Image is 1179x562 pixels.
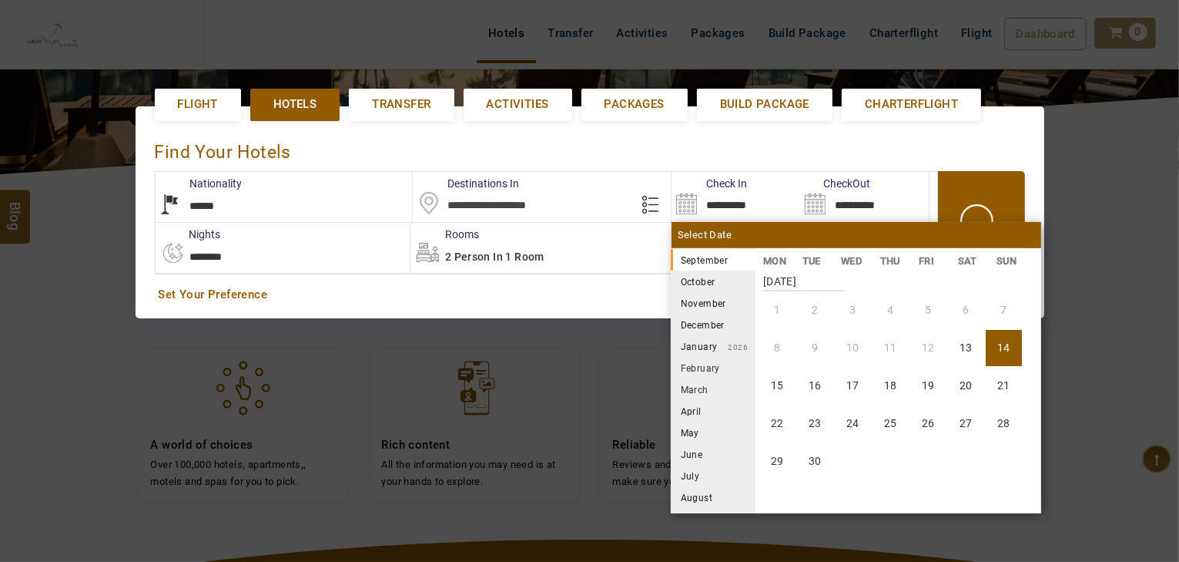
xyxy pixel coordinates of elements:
li: Saturday, 20 September 2025 [948,368,984,404]
div: Select Date [672,222,1041,248]
input: Search [672,172,800,222]
li: May [671,422,755,443]
li: October [671,271,755,292]
li: January [671,335,755,357]
a: Packages [581,89,688,120]
a: Flight [155,89,241,120]
li: Tuesday, 16 September 2025 [797,368,833,404]
span: Activities [487,96,549,113]
li: Thursday, 25 September 2025 [873,406,909,442]
label: Check In [672,176,747,191]
li: MON [755,253,795,269]
label: CheckOut [800,176,870,191]
li: TUE [794,253,833,269]
li: Friday, 19 September 2025 [910,368,946,404]
span: Build Package [720,96,809,113]
li: Monday, 29 September 2025 [759,443,795,480]
li: April [671,400,755,422]
strong: [DATE] [763,264,845,291]
li: Tuesday, 23 September 2025 [797,406,833,442]
li: FRI [911,253,950,269]
li: February [671,357,755,379]
li: Tuesday, 30 September 2025 [797,443,833,480]
div: Find Your Hotels [155,126,1025,171]
li: WED [833,253,873,269]
li: August [671,486,755,508]
small: 2026 [718,343,749,352]
li: Saturday, 27 September 2025 [948,406,984,442]
li: November [671,292,755,314]
li: December [671,314,755,335]
li: Wednesday, 24 September 2025 [835,406,871,442]
a: Hotels [250,89,340,120]
a: Activities [464,89,572,120]
span: Transfer [372,96,430,113]
li: March [671,379,755,400]
li: Wednesday, 17 September 2025 [835,368,871,404]
li: Monday, 22 September 2025 [759,406,795,442]
li: THU [872,253,911,269]
li: Sunday, 28 September 2025 [986,406,1022,442]
li: Thursday, 18 September 2025 [873,368,909,404]
span: Hotels [273,96,317,113]
li: Sunday, 21 September 2025 [986,368,1022,404]
li: Monday, 15 September 2025 [759,368,795,404]
label: nights [155,227,221,242]
label: Rooms [410,227,479,242]
li: Sunday, 14 September 2025 [986,330,1022,366]
li: September [671,249,755,271]
a: Charterflight [842,89,981,120]
li: SUN [989,253,1028,269]
li: Friday, 26 September 2025 [910,406,946,442]
span: 2 Person in 1 Room [445,251,544,263]
a: Set Your Preference [159,287,1021,303]
li: SAT [950,253,989,269]
label: Destinations In [413,176,519,191]
small: 2025 [728,257,836,265]
span: Packages [605,96,665,113]
span: Charterflight [865,96,958,113]
li: Saturday, 13 September 2025 [948,330,984,366]
li: July [671,465,755,486]
a: Build Package [697,89,832,120]
li: June [671,443,755,465]
label: Nationality [156,176,243,191]
a: Transfer [349,89,454,120]
input: Search [800,172,929,222]
span: Flight [178,96,218,113]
